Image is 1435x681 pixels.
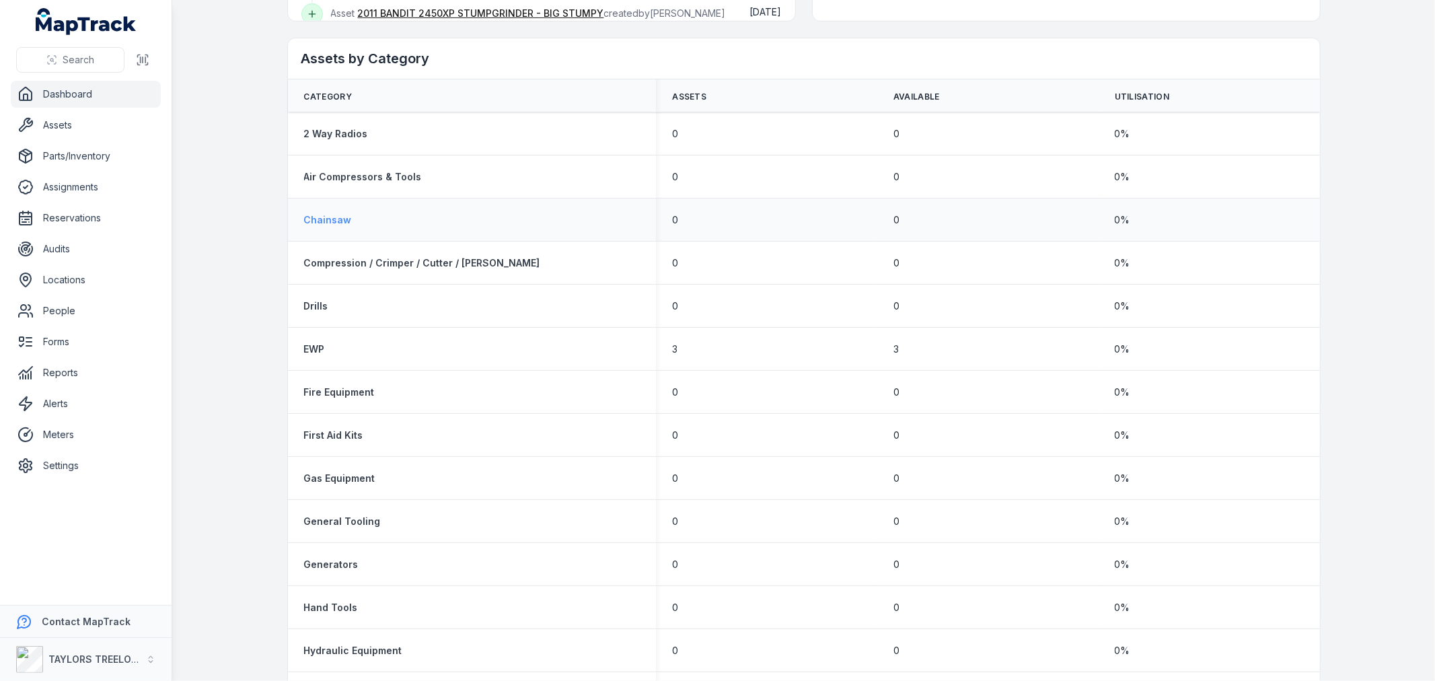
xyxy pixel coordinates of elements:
span: 0 % [1115,256,1130,270]
span: 0 [672,515,678,528]
a: Air Compressors & Tools [304,170,422,184]
span: 0 [672,213,678,227]
span: 0 [672,472,678,485]
a: Parts/Inventory [11,143,161,170]
span: Search [63,53,94,67]
span: 0 % [1115,515,1130,528]
span: 0 [672,386,678,399]
span: 0 [672,170,678,184]
a: MapTrack [36,8,137,35]
a: Hydraulic Equipment [304,644,402,657]
span: 0 % [1115,127,1130,141]
span: 0 % [1115,472,1130,485]
a: People [11,297,161,324]
span: 0 % [1115,386,1130,399]
span: Assets [672,92,706,102]
a: Drills [304,299,328,313]
span: 0 [893,127,899,141]
span: 0 [893,299,899,313]
a: Reservations [11,205,161,231]
a: Gas Equipment [304,472,375,485]
time: 30/07/2025, 9:59:20 am [750,6,782,17]
a: 2 Way Radios [304,127,368,141]
span: 0 [672,644,678,657]
a: Alerts [11,390,161,417]
span: 0 % [1115,644,1130,657]
span: 0 % [1115,299,1130,313]
a: Generators [304,558,359,571]
span: 0 [893,644,899,657]
span: 0 [672,558,678,571]
a: Fire Equipment [304,386,375,399]
strong: TAYLORS TREELOPPING [48,653,161,665]
span: 0 [893,601,899,614]
span: 0 [893,213,899,227]
span: 0 [672,127,678,141]
a: Locations [11,266,161,293]
a: Meters [11,421,161,448]
span: 0 [893,256,899,270]
a: Chainsaw [304,213,352,227]
h2: Assets by Category [301,49,1307,68]
span: 0 % [1115,601,1130,614]
a: Hand Tools [304,601,358,614]
span: 0 % [1115,170,1130,184]
a: Compression / Crimper / Cutter / [PERSON_NAME] [304,256,540,270]
span: Utilisation [1115,92,1169,102]
a: EWP [304,343,325,356]
span: Category [304,92,352,102]
span: 0 [893,386,899,399]
span: 0 [672,429,678,442]
a: First Aid Kits [304,429,363,442]
span: 0 [672,299,678,313]
button: Search [16,47,124,73]
a: Assignments [11,174,161,201]
span: 3 [672,343,677,356]
span: 0 [672,256,678,270]
span: 0 [893,558,899,571]
a: Settings [11,452,161,479]
span: Asset created by [PERSON_NAME] [331,7,726,19]
span: 0 % [1115,429,1130,442]
span: 0 [893,472,899,485]
span: 0 % [1115,213,1130,227]
a: General Tooling [304,515,381,528]
span: 0 [893,515,899,528]
a: Assets [11,112,161,139]
span: 0 [893,170,899,184]
span: 0 % [1115,343,1130,356]
a: Forms [11,328,161,355]
a: Reports [11,359,161,386]
span: 0 [893,429,899,442]
a: Dashboard [11,81,161,108]
span: 0 % [1115,558,1130,571]
span: 0 [672,601,678,614]
strong: Contact MapTrack [42,616,131,627]
a: Audits [11,236,161,262]
span: Available [893,92,940,102]
a: 2011 BANDIT 2450XP STUMPGRINDER - BIG STUMPY [358,7,604,20]
span: [DATE] [750,6,782,17]
span: 3 [893,343,899,356]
